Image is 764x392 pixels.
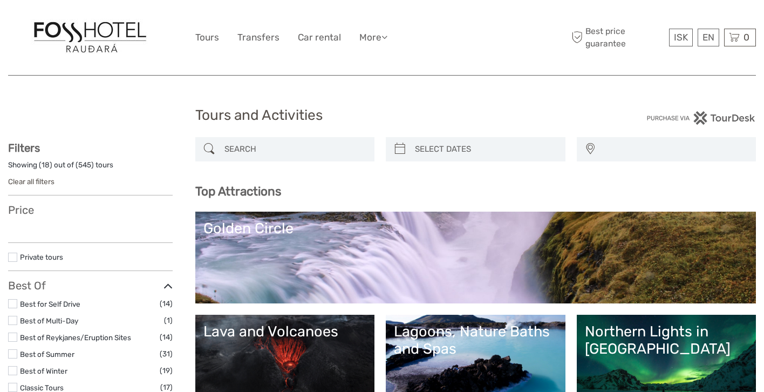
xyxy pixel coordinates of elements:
a: Golden Circle [203,220,748,295]
div: EN [698,29,719,46]
div: Northern Lights in [GEOGRAPHIC_DATA] [585,323,748,358]
label: 18 [42,160,50,170]
h1: Tours and Activities [195,107,569,124]
h3: Price [8,204,173,217]
div: Lava and Volcanoes [203,323,367,340]
a: More [359,30,387,45]
strong: Filters [8,141,40,154]
span: (19) [160,364,173,377]
label: 545 [78,160,91,170]
a: Best for Self Drive [20,300,80,308]
a: Car rental [298,30,341,45]
a: Tours [195,30,219,45]
input: SEARCH [220,140,370,159]
span: ISK [674,32,688,43]
a: Clear all filters [8,177,54,186]
a: Best of Summer [20,350,74,359]
img: 1559-95cbafc2-de5e-4f3b-9b0d-0fc3a3bc0dff_logo_big.jpg [31,19,149,56]
div: Lagoons, Nature Baths and Spas [394,323,557,358]
a: Private tours [20,253,63,261]
div: Showing ( ) out of ( ) tours [8,160,173,177]
span: 0 [742,32,751,43]
span: (1) [164,314,173,327]
input: SELECT DATES [411,140,560,159]
a: Transfers [237,30,279,45]
div: Golden Circle [203,220,748,237]
a: Classic Tours [20,383,64,392]
img: PurchaseViaTourDesk.png [646,111,756,125]
span: (31) [160,348,173,360]
a: Best of Winter [20,367,67,375]
h3: Best Of [8,279,173,292]
span: Best price guarantee [569,25,667,49]
b: Top Attractions [195,184,281,199]
a: Best of Reykjanes/Eruption Sites [20,333,131,342]
span: (14) [160,331,173,343]
span: (14) [160,298,173,310]
a: Best of Multi-Day [20,316,78,325]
